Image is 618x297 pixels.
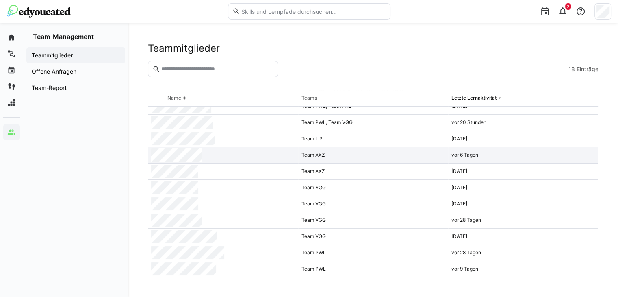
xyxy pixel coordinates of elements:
[298,196,449,212] div: Team VGG
[568,65,575,73] span: 18
[451,119,486,125] span: vor 20 Stunden
[451,184,467,190] span: [DATE]
[451,266,478,272] span: vor 9 Tagen
[567,4,569,9] span: 2
[301,95,317,101] div: Teams
[298,147,449,164] div: Team AXZ
[298,261,449,277] div: Team PWL
[298,115,449,131] div: Team PWL, Team VGG
[451,135,467,142] span: [DATE]
[451,152,478,158] span: vor 6 Tagen
[298,164,449,180] div: Team AXZ
[451,95,497,101] div: Letzte Lernaktivität
[298,277,449,294] div: Team DLS
[577,65,598,73] span: Einträge
[298,98,449,115] div: Team PWL, Team AXZ
[298,229,449,245] div: Team VGG
[167,95,181,101] div: Name
[298,212,449,229] div: Team VGG
[298,245,449,261] div: Team PWL
[298,131,449,147] div: Team LIP
[451,168,467,174] span: [DATE]
[451,217,481,223] span: vor 28 Tagen
[451,233,467,239] span: [DATE]
[451,201,467,207] span: [DATE]
[298,180,449,196] div: Team VGG
[240,8,386,15] input: Skills und Lernpfade durchsuchen…
[148,42,220,55] h2: Teammitglieder
[451,249,481,256] span: vor 28 Tagen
